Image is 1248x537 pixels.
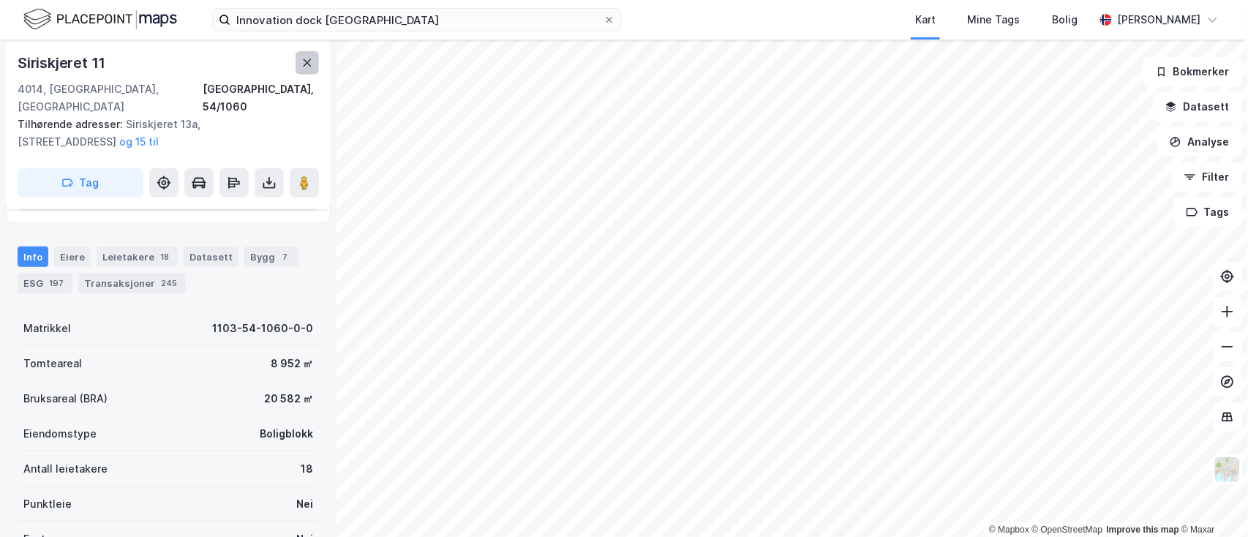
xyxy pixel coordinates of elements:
div: 18 [301,460,313,478]
button: Datasett [1153,92,1242,121]
button: Analyse [1157,127,1242,157]
button: Bokmerker [1143,57,1242,86]
img: logo.f888ab2527a4732fd821a326f86c7f29.svg [23,7,177,32]
div: Leietakere [97,247,178,267]
button: Tags [1174,198,1242,227]
div: Mine Tags [968,11,1020,29]
div: [PERSON_NAME] [1118,11,1201,29]
div: Siriskjeret 13a, [STREET_ADDRESS] [18,116,307,151]
div: ESG [18,273,72,293]
div: 197 [46,276,67,290]
span: Tilhørende adresser: [18,118,126,130]
div: [GEOGRAPHIC_DATA], 54/1060 [203,80,319,116]
div: Eiere [54,247,91,267]
div: Info [18,247,48,267]
iframe: Chat Widget [1175,467,1248,537]
div: Matrikkel [23,320,71,337]
a: OpenStreetMap [1032,525,1103,535]
button: Tag [18,168,143,198]
button: Filter [1172,162,1242,192]
div: 1103-54-1060-0-0 [212,320,313,337]
div: 7 [278,249,293,264]
div: Tomteareal [23,355,82,372]
div: 8 952 ㎡ [271,355,313,372]
img: Z [1214,456,1241,484]
div: Punktleie [23,495,72,513]
div: Datasett [184,247,238,267]
div: Antall leietakere [23,460,108,478]
div: 4014, [GEOGRAPHIC_DATA], [GEOGRAPHIC_DATA] [18,80,203,116]
div: 18 [157,249,172,264]
a: Improve this map [1107,525,1179,535]
a: Mapbox [989,525,1029,535]
div: Eiendomstype [23,425,97,443]
div: Transaksjoner [78,273,186,293]
div: Kontrollprogram for chat [1175,467,1248,537]
div: Boligblokk [260,425,313,443]
div: 245 [158,276,180,290]
div: Nei [296,495,313,513]
div: Bruksareal (BRA) [23,390,108,408]
div: Bygg [244,247,298,267]
div: Bolig [1053,11,1078,29]
div: Siriskjeret 11 [18,51,108,75]
div: Kart [915,11,936,29]
div: 20 582 ㎡ [264,390,313,408]
input: Søk på adresse, matrikkel, gårdeiere, leietakere eller personer [230,9,604,31]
